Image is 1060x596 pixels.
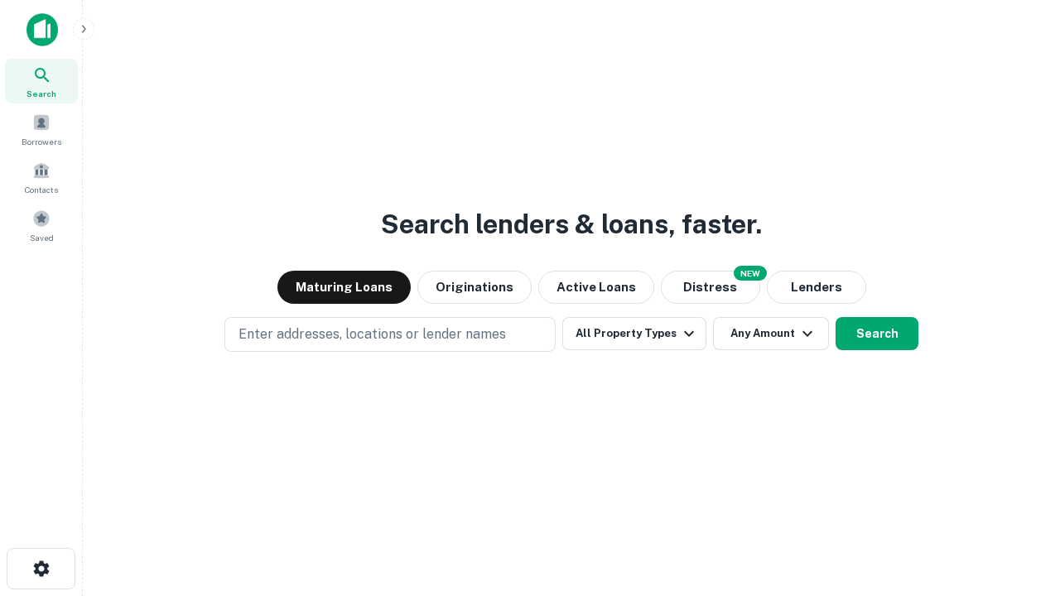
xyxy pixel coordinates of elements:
[767,271,866,304] button: Lenders
[238,324,506,344] p: Enter addresses, locations or lender names
[713,317,829,350] button: Any Amount
[277,271,411,304] button: Maturing Loans
[5,203,78,248] a: Saved
[224,317,556,352] button: Enter addresses, locations or lender names
[25,183,58,196] span: Contacts
[26,13,58,46] img: capitalize-icon.png
[734,266,767,281] div: NEW
[5,155,78,199] a: Contacts
[26,87,56,100] span: Search
[562,317,706,350] button: All Property Types
[381,204,762,244] h3: Search lenders & loans, faster.
[836,317,918,350] button: Search
[22,135,61,148] span: Borrowers
[977,464,1060,543] iframe: Chat Widget
[661,271,760,304] button: Search distressed loans with lien and other non-mortgage details.
[417,271,532,304] button: Originations
[30,231,54,244] span: Saved
[538,271,654,304] button: Active Loans
[5,59,78,103] a: Search
[5,107,78,151] a: Borrowers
